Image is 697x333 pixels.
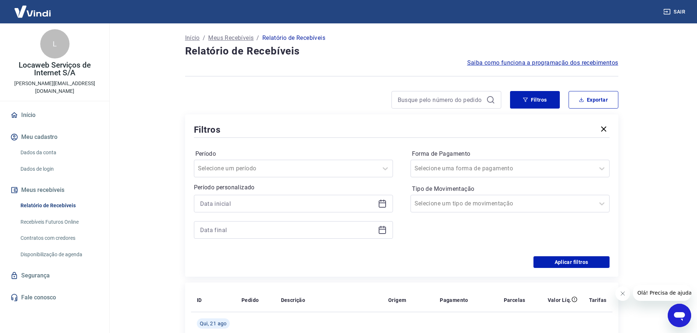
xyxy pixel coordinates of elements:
[256,34,259,42] p: /
[203,34,205,42] p: /
[208,34,254,42] a: Meus Recebíveis
[262,34,325,42] p: Relatório de Recebíveis
[18,162,101,177] a: Dados de login
[533,256,610,268] button: Aplicar filtros
[412,150,608,158] label: Forma de Pagamento
[200,224,375,235] input: Data final
[9,182,101,198] button: Meus recebíveis
[18,231,101,246] a: Contratos com credores
[668,304,691,327] iframe: Botão para abrir a janela de mensagens
[200,320,227,327] span: Qui, 21 ago
[615,286,630,301] iframe: Fechar mensagem
[18,247,101,262] a: Disponibilização de agenda
[9,268,101,284] a: Segurança
[9,0,56,23] img: Vindi
[40,29,70,58] div: L
[185,34,200,42] a: Início
[9,290,101,306] a: Fale conosco
[467,58,618,67] a: Saiba como funciona a programação dos recebimentos
[510,91,560,109] button: Filtros
[195,150,391,158] label: Período
[9,129,101,145] button: Meu cadastro
[589,296,607,304] p: Tarifas
[200,198,375,209] input: Data inicial
[281,296,306,304] p: Descrição
[548,296,572,304] p: Valor Líq.
[388,296,406,304] p: Origem
[194,124,221,136] h5: Filtros
[241,296,259,304] p: Pedido
[662,5,688,19] button: Sair
[18,198,101,213] a: Relatório de Recebíveis
[197,296,202,304] p: ID
[398,94,483,105] input: Busque pelo número do pedido
[18,215,101,230] a: Recebíveis Futuros Online
[185,44,618,58] h4: Relatório de Recebíveis
[633,285,691,301] iframe: Mensagem da empresa
[6,80,104,95] p: [PERSON_NAME][EMAIL_ADDRESS][DOMAIN_NAME]
[412,185,608,193] label: Tipo de Movimentação
[6,61,104,77] p: Locaweb Serviços de Internet S/A
[440,296,468,304] p: Pagamento
[569,91,618,109] button: Exportar
[18,145,101,160] a: Dados da conta
[194,183,393,192] p: Período personalizado
[9,107,101,123] a: Início
[504,296,525,304] p: Parcelas
[4,5,61,11] span: Olá! Precisa de ajuda?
